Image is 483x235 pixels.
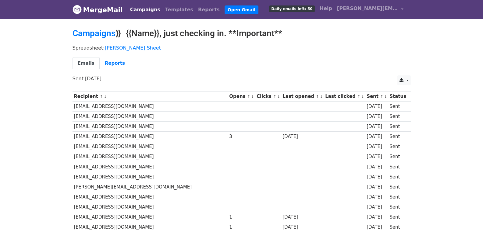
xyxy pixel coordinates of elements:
a: ↓ [104,94,107,99]
a: Emails [73,57,100,70]
td: [EMAIL_ADDRESS][DOMAIN_NAME] [73,212,228,222]
div: [DATE] [282,214,322,221]
td: Sent [388,212,407,222]
div: [DATE] [282,133,322,140]
div: [DATE] [367,143,387,150]
a: ↑ [273,94,276,99]
a: ↓ [361,94,364,99]
a: ↓ [277,94,280,99]
a: ↓ [320,94,323,99]
td: [EMAIL_ADDRESS][DOMAIN_NAME] [73,222,228,232]
th: Status [388,92,407,102]
td: [EMAIL_ADDRESS][DOMAIN_NAME] [73,162,228,172]
th: Sent [365,92,388,102]
td: [EMAIL_ADDRESS][DOMAIN_NAME] [73,202,228,212]
a: Campaigns [73,28,115,38]
td: Sent [388,132,407,142]
td: [EMAIL_ADDRESS][DOMAIN_NAME] [73,112,228,122]
a: Daily emails left: 50 [267,2,317,15]
img: MergeMail logo [73,5,82,14]
a: ↑ [247,94,250,99]
a: ↑ [357,94,360,99]
p: Sent [DATE] [73,75,411,82]
span: [PERSON_NAME][EMAIL_ADDRESS][DOMAIN_NAME] [337,5,398,12]
span: Daily emails left: 50 [269,5,314,12]
div: [DATE] [367,153,387,160]
td: [EMAIL_ADDRESS][DOMAIN_NAME] [73,172,228,182]
div: [DATE] [282,224,322,231]
div: [DATE] [367,164,387,171]
td: Sent [388,172,407,182]
a: [PERSON_NAME] Sheet [105,45,161,51]
a: ↑ [100,94,103,99]
a: Campaigns [128,4,163,16]
div: [DATE] [367,133,387,140]
td: [EMAIL_ADDRESS][DOMAIN_NAME] [73,132,228,142]
th: Last opened [281,92,324,102]
td: [EMAIL_ADDRESS][DOMAIN_NAME] [73,152,228,162]
a: ↓ [384,94,387,99]
td: Sent [388,122,407,132]
div: [DATE] [367,113,387,120]
th: Clicks [255,92,281,102]
td: Sent [388,202,407,212]
a: ↑ [316,94,319,99]
td: [PERSON_NAME][EMAIL_ADDRESS][DOMAIN_NAME] [73,182,228,192]
a: Reports [196,4,222,16]
th: Opens [228,92,255,102]
td: Sent [388,162,407,172]
th: Last clicked [324,92,365,102]
div: 1 [229,224,254,231]
h2: ⟫ {{Name}}, just checking in. **Important** [73,28,411,39]
a: Templates [163,4,196,16]
td: [EMAIL_ADDRESS][DOMAIN_NAME] [73,192,228,202]
a: Open Gmail [225,5,258,14]
td: Sent [388,192,407,202]
div: [DATE] [367,214,387,221]
td: Sent [388,142,407,152]
td: [EMAIL_ADDRESS][DOMAIN_NAME] [73,142,228,152]
div: [DATE] [367,103,387,110]
div: [DATE] [367,174,387,181]
p: Spreadsheet: [73,45,411,51]
a: ↑ [380,94,383,99]
div: [DATE] [367,224,387,231]
a: [PERSON_NAME][EMAIL_ADDRESS][DOMAIN_NAME] [335,2,406,17]
td: Sent [388,222,407,232]
div: 1 [229,214,254,221]
div: [DATE] [367,184,387,191]
td: Sent [388,152,407,162]
div: [DATE] [367,204,387,211]
td: Sent [388,182,407,192]
td: Sent [388,102,407,112]
a: Help [317,2,335,15]
a: ↓ [251,94,254,99]
a: Reports [100,57,130,70]
td: [EMAIL_ADDRESS][DOMAIN_NAME] [73,122,228,132]
div: [DATE] [367,123,387,130]
td: Sent [388,112,407,122]
a: MergeMail [73,3,123,16]
th: Recipient [73,92,228,102]
div: [DATE] [367,194,387,201]
td: [EMAIL_ADDRESS][DOMAIN_NAME] [73,102,228,112]
div: 3 [229,133,254,140]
